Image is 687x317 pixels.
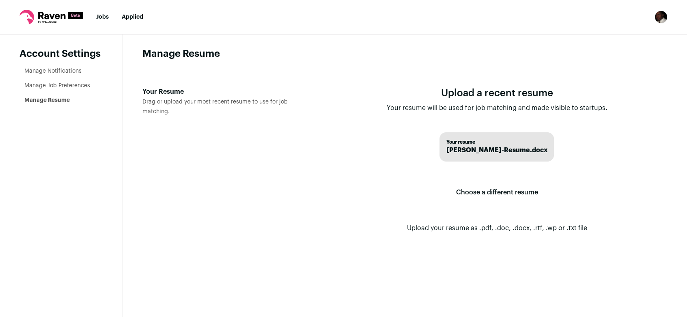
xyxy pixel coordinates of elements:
[24,83,90,88] a: Manage Job Preferences
[655,11,668,24] button: Open dropdown
[96,14,109,20] a: Jobs
[142,87,313,97] div: Your Resume
[446,145,547,155] span: [PERSON_NAME]-Resume.docx
[655,11,668,24] img: 19932856-medium_jpg
[142,99,288,114] span: Drag or upload your most recent resume to use for job matching.
[19,47,103,60] header: Account Settings
[386,103,607,113] p: Your resume will be used for job matching and made visible to startups.
[407,223,587,233] p: Upload your resume as .pdf, .doc, .docx, .rtf, .wp or .txt file
[142,47,668,60] h1: Manage Resume
[446,139,547,145] span: Your resume
[24,68,82,74] a: Manage Notifications
[122,14,143,20] a: Applied
[24,97,70,103] a: Manage Resume
[386,87,607,100] h1: Upload a recent resume
[456,181,538,204] label: Choose a different resume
